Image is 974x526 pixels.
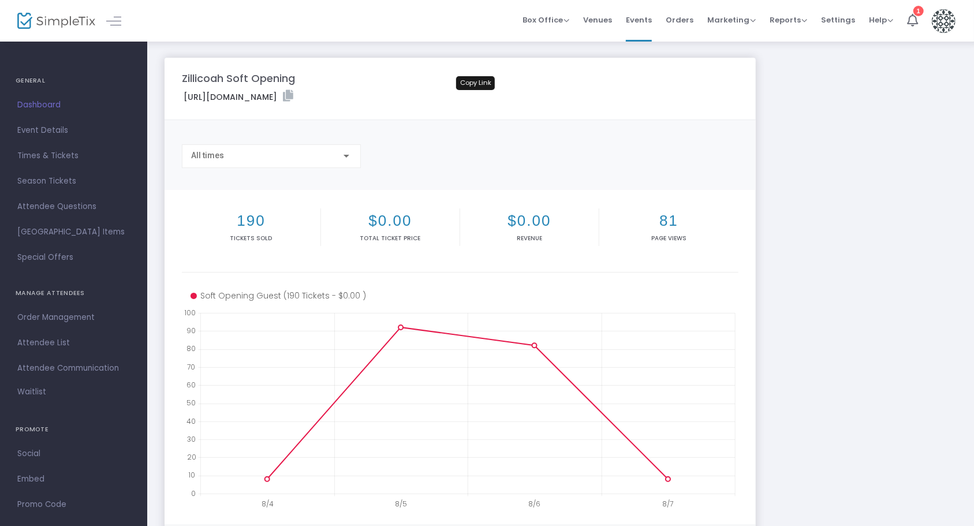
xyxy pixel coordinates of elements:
span: Order Management [17,310,130,325]
span: Attendee Communication [17,361,130,376]
h2: 81 [602,212,736,230]
text: 10 [188,470,195,480]
m-panel-title: Zillicoah Soft Opening [182,70,295,86]
text: 8/5 [395,499,407,509]
text: 90 [186,326,196,335]
h2: $0.00 [323,212,457,230]
span: [GEOGRAPHIC_DATA] Items [17,225,130,240]
text: 8/7 [663,499,674,509]
p: Tickets sold [184,234,318,243]
span: Settings [821,5,855,35]
span: Attendee Questions [17,199,130,214]
span: Attendee List [17,335,130,350]
text: 20 [187,452,196,462]
label: [URL][DOMAIN_NAME] [184,90,293,103]
span: Dashboard [17,98,130,113]
span: Promo Code [17,497,130,512]
text: 50 [186,398,196,408]
div: Copy Link [456,76,495,90]
p: Page Views [602,234,736,243]
text: 100 [184,308,196,318]
span: Embed [17,472,130,487]
span: Marketing [707,14,756,25]
span: Help [869,14,893,25]
div: 1 [913,6,924,16]
h4: PROMOTE [16,418,132,441]
h4: MANAGE ATTENDEES [16,282,132,305]
span: Reports [770,14,807,25]
p: Total Ticket Price [323,234,457,243]
h2: 190 [184,212,318,230]
text: 30 [187,434,196,444]
span: Special Offers [17,250,130,265]
span: Waitlist [17,386,46,398]
span: Season Tickets [17,174,130,189]
text: 40 [186,416,196,426]
text: 8/4 [262,499,274,509]
text: 8/6 [529,499,541,509]
span: Social [17,446,130,461]
h4: GENERAL [16,69,132,92]
span: All times [191,151,224,160]
span: Venues [583,5,612,35]
span: Events [626,5,652,35]
text: 80 [186,344,196,353]
p: Revenue [462,234,596,243]
span: Times & Tickets [17,148,130,163]
span: Event Details [17,123,130,138]
text: 70 [187,361,195,371]
h2: $0.00 [462,212,596,230]
span: Orders [666,5,693,35]
text: 60 [186,380,196,390]
span: Box Office [523,14,569,25]
text: 0 [191,488,196,498]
